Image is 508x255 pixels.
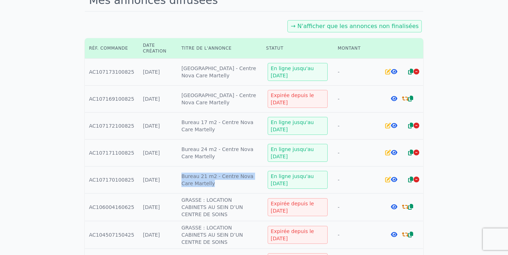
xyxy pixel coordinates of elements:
[414,177,419,182] i: Arrêter la diffusion de l'annonce
[408,123,413,128] i: Dupliquer l'annonce
[85,193,139,221] td: AC106004160625
[333,221,381,249] td: -
[268,63,328,81] div: En ligne jusqu'au [DATE]
[139,140,177,167] td: [DATE]
[85,86,139,113] td: AC107169100825
[177,221,262,249] td: GRASSE : LOCATION CABINETS AU SEIN D’UN CENTRE DE SOINS
[391,96,397,101] i: Voir l'annonce
[85,140,139,167] td: AC107171100825
[333,140,381,167] td: -
[402,96,408,101] i: Renouveler la commande
[268,198,328,216] div: Expirée depuis le [DATE]
[268,144,328,162] div: En ligne jusqu'au [DATE]
[139,167,177,193] td: [DATE]
[408,204,413,210] i: Dupliquer l'annonce
[85,167,139,193] td: AC107170100825
[408,232,413,237] i: Dupliquer l'annonce
[391,204,397,210] i: Voir l'annonce
[333,113,381,140] td: -
[385,150,391,155] i: Editer l'annonce
[177,193,262,221] td: GRASSE : LOCATION CABINETS AU SEIN D’UN CENTRE DE SOINS
[85,221,139,249] td: AC104507150425
[139,221,177,249] td: [DATE]
[414,150,419,155] i: Arrêter la diffusion de l'annonce
[391,123,397,128] i: Voir l'annonce
[139,86,177,113] td: [DATE]
[262,38,333,59] th: Statut
[408,177,413,182] i: Dupliquer l'annonce
[139,113,177,140] td: [DATE]
[333,167,381,193] td: -
[85,38,139,59] th: Réf. commande
[402,204,408,210] i: Renouveler la commande
[385,177,391,182] i: Editer l'annonce
[333,193,381,221] td: -
[408,150,413,155] i: Dupliquer l'annonce
[268,117,328,135] div: En ligne jusqu'au [DATE]
[85,113,139,140] td: AC107172100825
[177,59,262,86] td: [GEOGRAPHIC_DATA] - Centre Nova Care Martelly
[391,232,397,237] i: Voir l'annonce
[391,69,397,74] i: Voir l'annonce
[408,69,413,74] i: Dupliquer l'annonce
[139,59,177,86] td: [DATE]
[333,38,381,59] th: Montant
[268,171,328,189] div: En ligne jusqu'au [DATE]
[414,123,419,128] i: Arrêter la diffusion de l'annonce
[385,123,391,128] i: Editer l'annonce
[268,226,328,244] div: Expirée depuis le [DATE]
[391,177,397,182] i: Voir l'annonce
[177,140,262,167] td: Bureau 24 m2 - Centre Nova Care Martelly
[333,59,381,86] td: -
[177,38,262,59] th: Titre de l'annonce
[385,69,391,74] i: Editer l'annonce
[291,23,419,29] a: → N'afficher que les annonces non finalisées
[268,90,328,108] div: Expirée depuis le [DATE]
[391,150,397,155] i: Voir l'annonce
[139,38,177,59] th: Date création
[408,96,413,101] i: Dupliquer l'annonce
[177,167,262,193] td: Bureau 21 m2 - Centre Nova Care Martelly
[177,113,262,140] td: Bureau 17 m2 - Centre Nova Care Martelly
[177,86,262,113] td: [GEOGRAPHIC_DATA] - Centre Nova Care Martelly
[85,59,139,86] td: AC107173100825
[414,69,419,74] i: Arrêter la diffusion de l'annonce
[402,232,408,237] i: Renouveler la commande
[333,86,381,113] td: -
[139,193,177,221] td: [DATE]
